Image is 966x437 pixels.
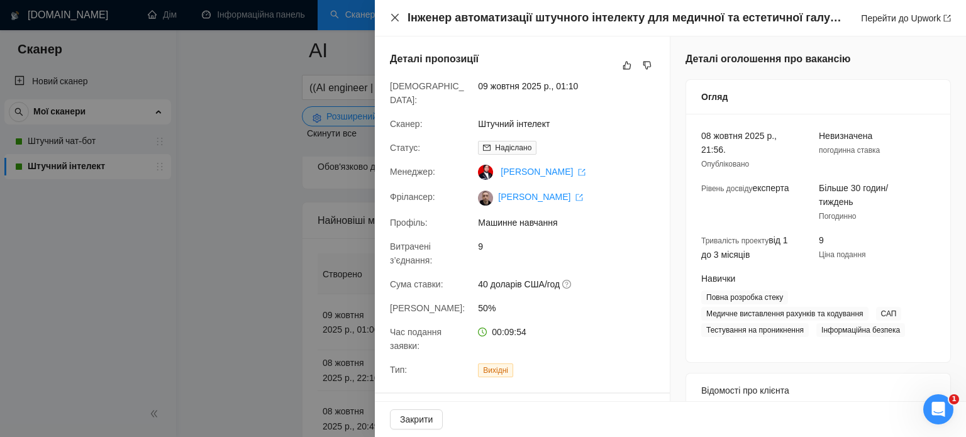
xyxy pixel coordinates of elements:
[819,250,866,259] font: Ціна подання
[819,131,872,141] font: Невизначена
[706,309,863,318] font: Медичне виставлення рахунків та кодування
[483,144,491,152] span: пошта
[821,326,900,335] font: Інформаційна безпека
[640,58,655,73] button: не подобається
[478,191,493,206] img: c1zQkAeJOwrHr71D6Cbu2uvPb4L6m2WKJMJp7oxAZ1Zh8tg3AGqQPnISN-g4wGWz7J
[706,293,783,302] font: Повна розробка стеку
[686,53,851,64] font: Деталі оголошення про вакансію
[943,14,951,22] span: експорт
[390,409,443,429] button: Закрити
[753,183,789,193] font: експерта
[390,53,479,64] font: Деталі пропозиції
[478,303,496,313] font: 50%
[861,13,951,23] a: Перейти до Upworkекспорт
[390,303,465,313] font: [PERSON_NAME]:
[390,327,441,351] font: Час подання заявки:
[819,212,856,221] font: Погодинно
[478,241,483,252] font: 9
[478,119,550,129] font: Штучний інтелект
[701,131,777,155] font: 08 жовтня 2025 р., 21:56.
[575,194,583,201] span: експорт
[390,241,432,265] font: Витрачені з’єднання:
[701,160,749,169] font: Опубліковано
[390,13,400,23] span: близько
[819,146,880,155] font: погодинна ставка
[952,395,957,403] font: 1
[819,235,824,245] font: 9
[619,58,635,73] button: як
[861,13,941,23] font: Перейти до Upwork
[478,218,557,228] font: Машинне навчання
[390,365,407,375] font: Тип:
[390,143,420,153] font: Статус:
[390,218,428,228] font: Профіль:
[390,279,443,289] font: Сума ставки:
[400,414,433,424] font: Закрити
[701,274,735,284] font: Навички
[623,60,631,70] span: як
[390,167,435,177] font: Менеджер:
[492,327,526,337] font: 00:09:54
[701,235,788,260] font: від 1 до 3 місяців
[483,366,508,375] font: Вихідні
[701,92,728,102] font: Огляд
[498,192,570,202] font: [PERSON_NAME]
[390,119,423,129] font: Сканер:
[501,167,586,177] a: [PERSON_NAME] експорт
[701,236,769,245] font: Тривалість проекту
[501,167,573,177] font: [PERSON_NAME]
[578,169,586,176] span: експорт
[390,192,435,202] font: Фрілансер:
[701,184,753,193] font: Рівень досвіду
[390,13,400,23] button: Закрити
[478,328,487,336] span: годинник-кіло
[819,183,888,207] font: Більше 30 годин/тиждень
[881,309,897,318] font: САП
[562,279,572,289] span: коло питань
[643,60,652,70] span: не подобається
[495,143,531,152] font: Надіслано
[701,385,789,396] font: Відомості про клієнта
[478,81,578,91] font: 09 жовтня 2025 р., 01:10
[478,279,560,289] font: 40 доларів США/год
[706,326,804,335] font: Тестування на проникнення
[390,81,464,105] font: [DEMOGRAPHIC_DATA]:
[498,192,583,202] a: [PERSON_NAME] експорт
[923,394,953,424] iframe: Живий чат у інтеркомі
